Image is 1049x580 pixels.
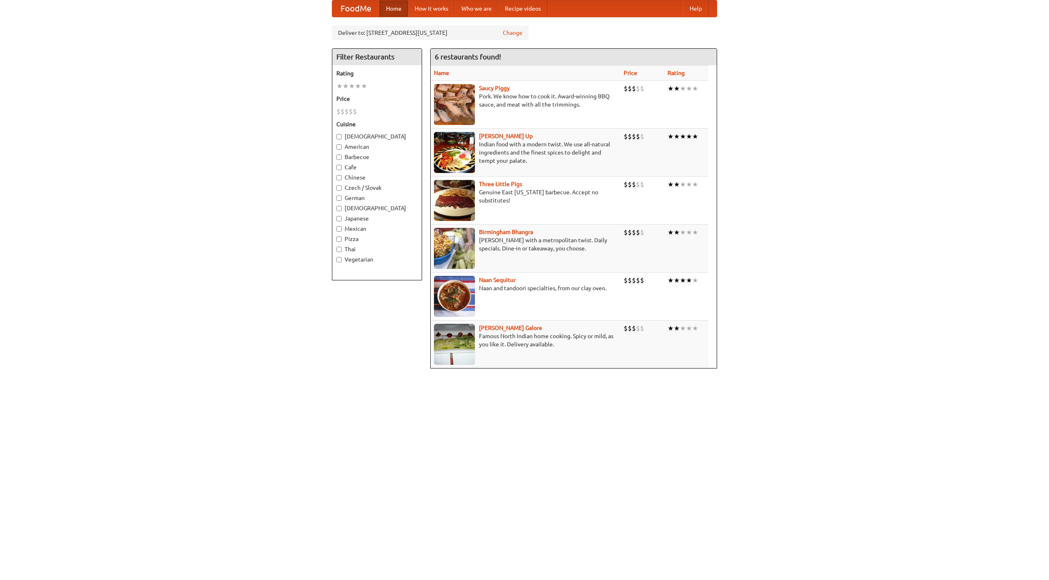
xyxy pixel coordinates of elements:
[680,228,686,237] li: ★
[455,0,498,17] a: Who we are
[479,181,522,187] b: Three Little Pigs
[624,276,628,285] li: $
[434,140,617,165] p: Indian food with a modern twist. We use all-natural ingredients and the finest spices to delight ...
[686,180,692,189] li: ★
[336,257,342,262] input: Vegetarian
[336,144,342,150] input: American
[668,84,674,93] li: ★
[332,49,422,65] h4: Filter Restaurants
[434,132,475,173] img: curryup.jpg
[636,84,640,93] li: $
[680,180,686,189] li: ★
[628,84,632,93] li: $
[628,276,632,285] li: $
[336,214,418,223] label: Japanese
[349,107,353,116] li: $
[668,132,674,141] li: ★
[434,70,449,76] a: Name
[686,84,692,93] li: ★
[434,92,617,109] p: Pork. We know how to cook it. Award-winning BBQ sauce, and meat with all the trimmings.
[692,324,698,333] li: ★
[336,173,418,182] label: Chinese
[336,153,418,161] label: Barbecue
[674,276,680,285] li: ★
[674,228,680,237] li: ★
[336,107,341,116] li: $
[336,247,342,252] input: Thai
[336,237,342,242] input: Pizza
[640,276,644,285] li: $
[628,180,632,189] li: $
[361,82,367,91] li: ★
[668,70,685,76] a: Rating
[336,196,342,201] input: German
[668,324,674,333] li: ★
[336,226,342,232] input: Mexican
[624,180,628,189] li: $
[479,85,510,91] b: Saucy Piggy
[632,180,636,189] li: $
[336,184,418,192] label: Czech / Slovak
[434,284,617,292] p: Naan and tandoori specialties, from our clay oven.
[336,175,342,180] input: Chinese
[503,29,522,37] a: Change
[336,235,418,243] label: Pizza
[632,324,636,333] li: $
[692,132,698,141] li: ★
[434,332,617,348] p: Famous North Indian home cooking. Spicy or mild, as you like it. Delivery available.
[624,324,628,333] li: $
[640,324,644,333] li: $
[336,95,418,103] h5: Price
[479,325,542,331] a: [PERSON_NAME] Galore
[434,228,475,269] img: bhangra.jpg
[628,324,632,333] li: $
[628,132,632,141] li: $
[332,25,529,40] div: Deliver to: [STREET_ADDRESS][US_STATE]
[336,120,418,128] h5: Cuisine
[683,0,708,17] a: Help
[336,245,418,253] label: Thai
[628,228,632,237] li: $
[640,132,644,141] li: $
[434,84,475,125] img: saucy.jpg
[668,276,674,285] li: ★
[674,84,680,93] li: ★
[479,133,533,139] b: [PERSON_NAME] Up
[336,185,342,191] input: Czech / Slovak
[379,0,408,17] a: Home
[632,132,636,141] li: $
[632,84,636,93] li: $
[686,228,692,237] li: ★
[640,84,644,93] li: $
[336,216,342,221] input: Japanese
[636,324,640,333] li: $
[434,188,617,205] p: Genuine East [US_STATE] barbecue. Accept no substitutes!
[624,70,637,76] a: Price
[680,276,686,285] li: ★
[355,82,361,91] li: ★
[336,143,418,151] label: American
[674,324,680,333] li: ★
[336,82,343,91] li: ★
[636,276,640,285] li: $
[336,69,418,77] h5: Rating
[692,228,698,237] li: ★
[636,228,640,237] li: $
[434,180,475,221] img: littlepigs.jpg
[336,134,342,139] input: [DEMOGRAPHIC_DATA]
[435,53,501,61] ng-pluralize: 6 restaurants found!
[624,228,628,237] li: $
[680,324,686,333] li: ★
[479,277,515,283] a: Naan Sequitur
[336,194,418,202] label: German
[668,180,674,189] li: ★
[434,236,617,252] p: [PERSON_NAME] with a metropolitan twist. Daily specials. Dine-in or takeaway, you choose.
[692,180,698,189] li: ★
[341,107,345,116] li: $
[674,180,680,189] li: ★
[636,132,640,141] li: $
[353,107,357,116] li: $
[336,206,342,211] input: [DEMOGRAPHIC_DATA]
